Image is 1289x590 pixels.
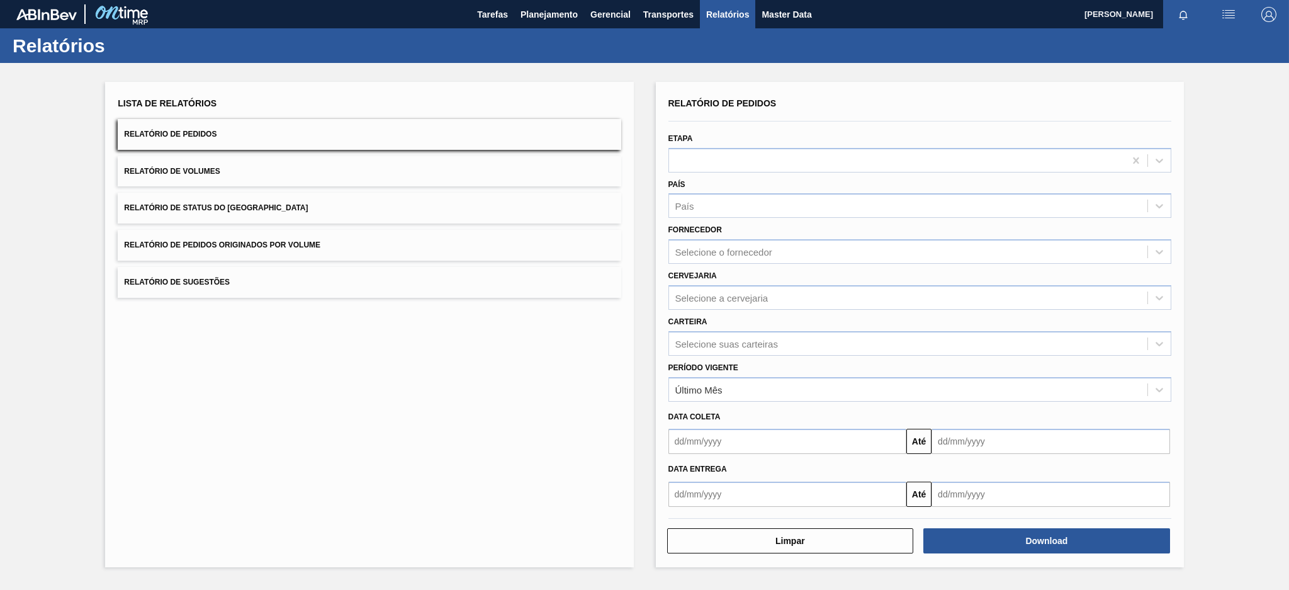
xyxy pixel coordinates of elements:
[118,230,621,261] button: Relatório de Pedidos Originados por Volume
[118,98,217,108] span: Lista de Relatórios
[590,7,631,22] span: Gerencial
[906,482,932,507] button: Até
[668,225,722,234] label: Fornecedor
[668,317,707,326] label: Carteira
[668,363,738,372] label: Período Vigente
[118,193,621,224] button: Relatório de Status do [GEOGRAPHIC_DATA]
[124,167,220,176] span: Relatório de Volumes
[16,9,77,20] img: TNhmsLtSVTkK8tSr43FrP2fwEKptu5GPRR3wAAAABJRU5ErkJggg==
[762,7,811,22] span: Master Data
[477,7,508,22] span: Tarefas
[668,482,907,507] input: dd/mm/yyyy
[668,412,721,421] span: Data coleta
[675,338,778,349] div: Selecione suas carteiras
[643,7,694,22] span: Transportes
[675,292,768,303] div: Selecione a cervejaria
[675,247,772,258] div: Selecione o fornecedor
[667,528,914,553] button: Limpar
[932,482,1170,507] input: dd/mm/yyyy
[1163,6,1203,23] button: Notificações
[906,429,932,454] button: Até
[668,180,685,189] label: País
[932,429,1170,454] input: dd/mm/yyyy
[675,384,723,395] div: Último Mês
[1261,7,1276,22] img: Logout
[668,429,907,454] input: dd/mm/yyyy
[118,156,621,187] button: Relatório de Volumes
[124,278,230,286] span: Relatório de Sugestões
[124,203,308,212] span: Relatório de Status do [GEOGRAPHIC_DATA]
[118,119,621,150] button: Relatório de Pedidos
[124,130,217,139] span: Relatório de Pedidos
[668,465,727,474] span: Data entrega
[675,201,694,212] div: País
[1221,7,1236,22] img: userActions
[668,271,717,280] label: Cervejaria
[668,98,777,108] span: Relatório de Pedidos
[118,267,621,298] button: Relatório de Sugestões
[668,134,693,143] label: Etapa
[13,38,236,53] h1: Relatórios
[706,7,749,22] span: Relatórios
[521,7,578,22] span: Planejamento
[923,528,1170,553] button: Download
[124,241,320,249] span: Relatório de Pedidos Originados por Volume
